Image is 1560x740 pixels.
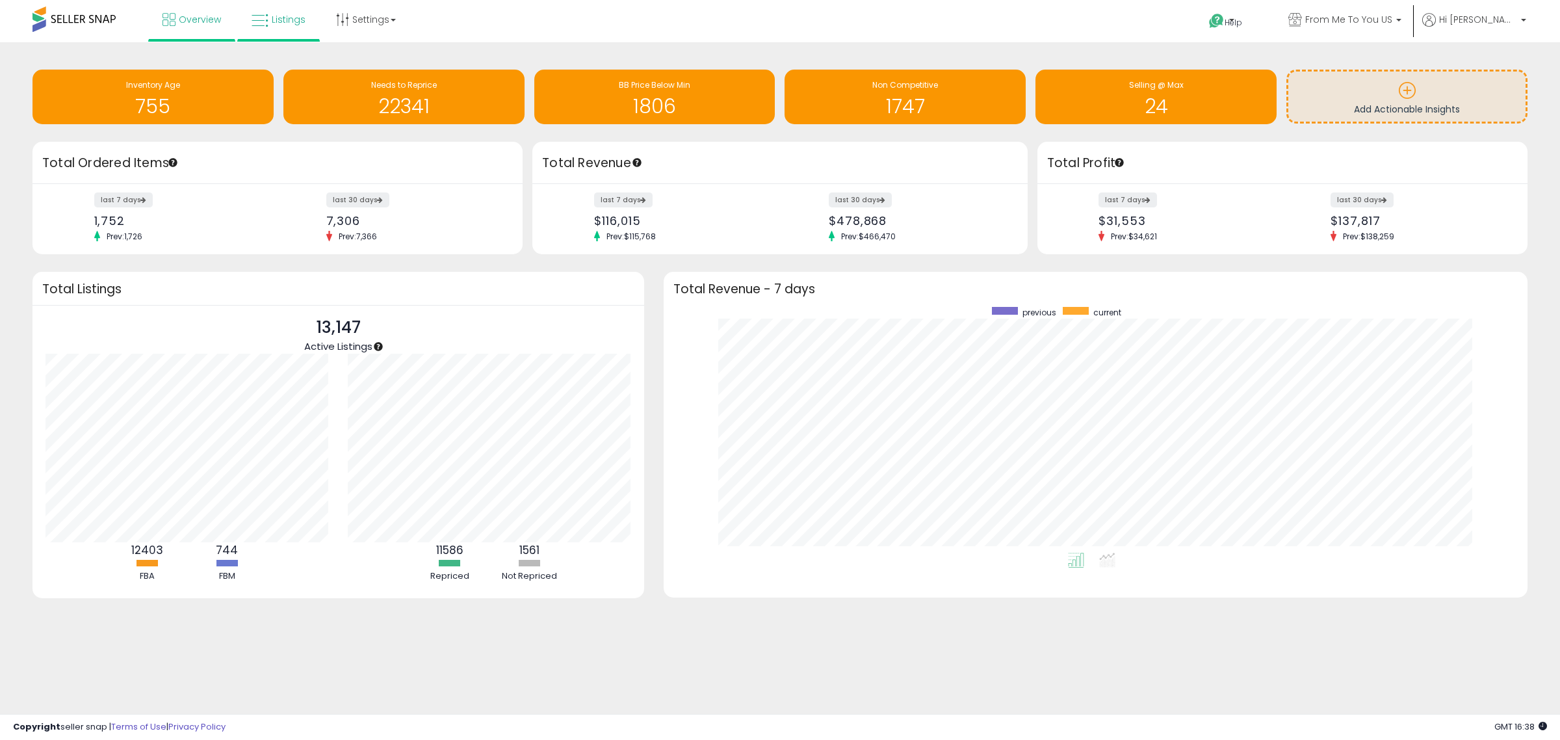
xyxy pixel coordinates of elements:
[1093,307,1121,318] span: current
[594,214,770,228] div: $116,015
[1104,231,1163,242] span: Prev: $34,621
[94,214,268,228] div: 1,752
[1042,96,1270,117] h1: 24
[1439,13,1517,26] span: Hi [PERSON_NAME]
[491,570,569,583] div: Not Repriced
[272,13,305,26] span: Listings
[126,79,180,90] span: Inventory Age
[1047,154,1518,172] h3: Total Profit
[32,70,274,124] a: Inventory Age 755
[1331,192,1394,207] label: last 30 days
[872,79,938,90] span: Non Competitive
[785,70,1026,124] a: Non Competitive 1747
[179,13,221,26] span: Overview
[1098,192,1157,207] label: last 7 days
[436,542,463,558] b: 11586
[1022,307,1056,318] span: previous
[94,192,153,207] label: last 7 days
[304,339,372,353] span: Active Listings
[1225,17,1242,28] span: Help
[1113,157,1125,168] div: Tooltip anchor
[167,157,179,168] div: Tooltip anchor
[1129,79,1184,90] span: Selling @ Max
[542,154,1018,172] h3: Total Revenue
[332,231,383,242] span: Prev: 7,366
[372,341,384,352] div: Tooltip anchor
[326,214,500,228] div: 7,306
[631,157,643,168] div: Tooltip anchor
[1098,214,1273,228] div: $31,553
[791,96,1019,117] h1: 1747
[39,96,267,117] h1: 755
[541,96,769,117] h1: 1806
[411,570,489,583] div: Repriced
[1305,13,1392,26] span: From Me To You US
[108,570,186,583] div: FBA
[304,315,372,340] p: 13,147
[1199,3,1267,42] a: Help
[1331,214,1505,228] div: $137,817
[1035,70,1277,124] a: Selling @ Max 24
[42,284,634,294] h3: Total Listings
[100,231,149,242] span: Prev: 1,726
[131,542,163,558] b: 12403
[188,570,266,583] div: FBM
[1422,13,1526,42] a: Hi [PERSON_NAME]
[600,231,662,242] span: Prev: $115,768
[1354,103,1460,116] span: Add Actionable Insights
[290,96,518,117] h1: 22341
[829,214,1005,228] div: $478,868
[216,542,238,558] b: 744
[534,70,775,124] a: BB Price Below Min 1806
[283,70,525,124] a: Needs to Reprice 22341
[673,284,1518,294] h3: Total Revenue - 7 days
[519,542,539,558] b: 1561
[1208,13,1225,29] i: Get Help
[619,79,690,90] span: BB Price Below Min
[326,192,389,207] label: last 30 days
[1336,231,1401,242] span: Prev: $138,259
[594,192,653,207] label: last 7 days
[829,192,892,207] label: last 30 days
[1288,72,1526,122] a: Add Actionable Insights
[371,79,437,90] span: Needs to Reprice
[835,231,902,242] span: Prev: $466,470
[42,154,513,172] h3: Total Ordered Items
